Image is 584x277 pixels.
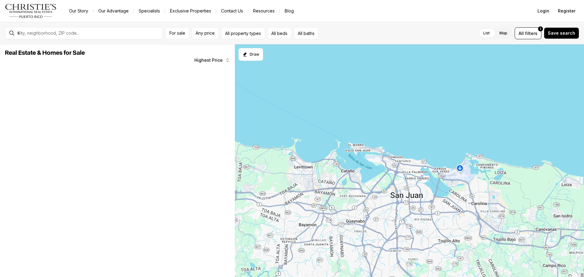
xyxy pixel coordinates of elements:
button: Register [554,5,579,17]
a: Resources [248,7,280,15]
a: Our Advantage [93,7,134,15]
a: Blog [280,7,299,15]
span: Highest Price [194,58,223,63]
span: For sale [169,31,185,36]
span: Register [558,9,575,13]
span: All [519,30,524,36]
button: Save search [544,27,579,39]
button: Allfilters1 [515,27,541,39]
button: For sale [165,27,189,39]
button: Start drawing [238,48,263,61]
button: All baths [294,27,318,39]
button: Contact Us [216,7,248,15]
span: filters [525,30,537,36]
span: 1 [540,26,541,31]
button: All property types [221,27,265,39]
label: List [478,28,495,39]
button: All beds [267,27,291,39]
a: Our Story [64,7,93,15]
a: Exclusive Properties [165,7,216,15]
a: Specialists [134,7,165,15]
span: Login [537,9,549,13]
span: Any price [196,31,215,36]
button: Login [534,5,553,17]
img: logo [5,4,57,18]
label: Map [495,28,512,39]
span: Save search [548,31,575,36]
button: Highest Price [191,54,234,66]
span: Real Estate & Homes for Sale [5,50,85,56]
button: Any price [192,27,219,39]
